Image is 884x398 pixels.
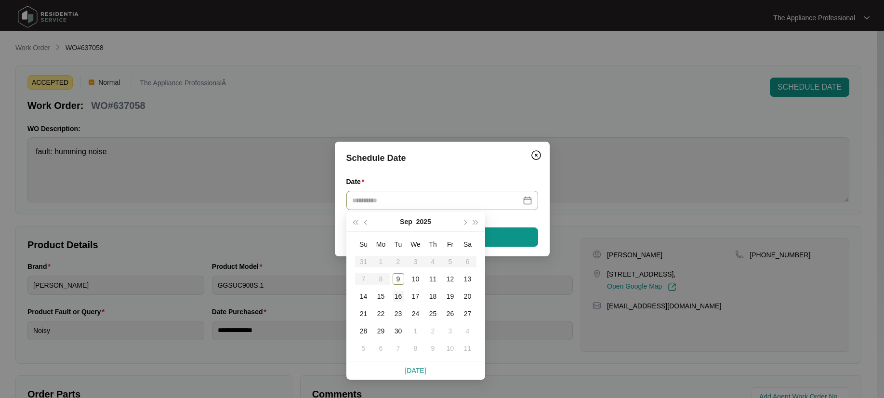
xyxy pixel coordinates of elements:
[405,367,426,374] a: [DATE]
[424,322,442,340] td: 2025-10-02
[375,291,387,302] div: 15
[459,236,476,253] th: Sa
[442,236,459,253] th: Fr
[393,308,404,319] div: 23
[424,236,442,253] th: Th
[462,291,474,302] div: 20
[358,308,369,319] div: 21
[459,305,476,322] td: 2025-09-27
[427,273,439,285] div: 11
[459,288,476,305] td: 2025-09-20
[390,305,407,322] td: 2025-09-23
[410,273,422,285] div: 10
[462,343,474,354] div: 11
[372,288,390,305] td: 2025-09-15
[407,236,424,253] th: We
[410,291,422,302] div: 17
[407,288,424,305] td: 2025-09-17
[358,325,369,337] div: 28
[393,343,404,354] div: 7
[410,308,422,319] div: 24
[445,273,456,285] div: 12
[442,270,459,288] td: 2025-09-12
[390,322,407,340] td: 2025-09-30
[424,270,442,288] td: 2025-09-11
[358,343,369,354] div: 5
[355,236,372,253] th: Su
[528,147,544,163] button: Close
[355,288,372,305] td: 2025-09-14
[372,236,390,253] th: Mo
[427,308,439,319] div: 25
[416,212,431,231] button: 2025
[407,322,424,340] td: 2025-10-01
[427,325,439,337] div: 2
[442,340,459,357] td: 2025-10-10
[407,340,424,357] td: 2025-10-08
[424,305,442,322] td: 2025-09-25
[462,325,474,337] div: 4
[459,340,476,357] td: 2025-10-11
[459,270,476,288] td: 2025-09-13
[442,305,459,322] td: 2025-09-26
[393,325,404,337] div: 30
[352,195,521,206] input: Date
[427,343,439,354] div: 9
[407,305,424,322] td: 2025-09-24
[375,325,387,337] div: 29
[375,308,387,319] div: 22
[410,343,422,354] div: 8
[410,325,422,337] div: 1
[355,340,372,357] td: 2025-10-05
[358,291,369,302] div: 14
[442,288,459,305] td: 2025-09-19
[355,305,372,322] td: 2025-09-21
[427,291,439,302] div: 18
[445,343,456,354] div: 10
[530,149,542,161] img: closeCircle
[346,151,538,165] div: Schedule Date
[390,270,407,288] td: 2025-09-09
[390,288,407,305] td: 2025-09-16
[445,325,456,337] div: 3
[372,305,390,322] td: 2025-09-22
[400,212,412,231] button: Sep
[390,236,407,253] th: Tu
[390,340,407,357] td: 2025-10-07
[372,340,390,357] td: 2025-10-06
[445,308,456,319] div: 26
[459,322,476,340] td: 2025-10-04
[462,308,474,319] div: 27
[424,340,442,357] td: 2025-10-09
[407,270,424,288] td: 2025-09-10
[393,291,404,302] div: 16
[355,322,372,340] td: 2025-09-28
[462,273,474,285] div: 13
[375,343,387,354] div: 6
[442,322,459,340] td: 2025-10-03
[393,273,404,285] div: 9
[445,291,456,302] div: 19
[346,177,369,186] label: Date
[424,288,442,305] td: 2025-09-18
[372,322,390,340] td: 2025-09-29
